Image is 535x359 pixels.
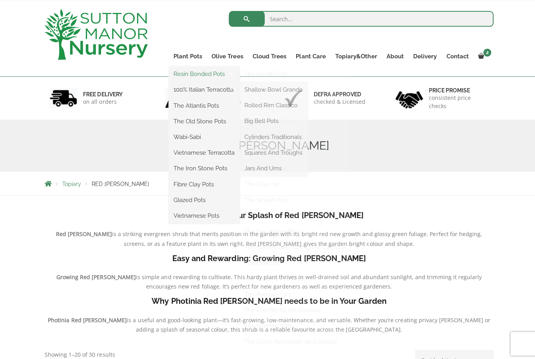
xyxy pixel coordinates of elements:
[168,68,238,79] a: Resin Bonded Pots
[238,115,306,126] a: Big Bell Pots
[44,179,491,186] nav: Breadcrumbs
[427,87,486,94] h6: Price promise
[168,146,238,158] a: Vietnamese Terracotta
[238,256,347,267] a: The Olive Jar
[168,177,238,189] a: Fibre Clay Pots
[427,94,486,109] p: consistent price checks
[62,180,81,186] a: Topiary
[151,295,384,304] b: Why Photinia Red [PERSON_NAME] needs to be in Your Garden
[238,83,306,95] a: Shallow Bowl Grande
[168,162,238,173] a: The Iron Stone Pots
[238,130,306,142] a: Cylinders Traditionals
[238,209,347,220] a: The Mediterranean Pots
[471,51,491,61] a: 2
[168,51,206,61] a: Plant Pots
[127,314,488,331] span: is a useful and good-looking plant—it’s fast-growing, low-maintenance, and versatile. Whether you...
[91,180,148,186] span: RED [PERSON_NAME]
[238,318,347,330] a: The Alfresco Pots
[238,240,347,252] a: The Como Cube Pots 45 (All Colours)
[238,146,306,158] a: Squares And Troughs
[48,314,127,322] b: Photinia Red [PERSON_NAME]
[238,177,347,189] a: The Olive Jar
[238,68,347,79] a: The Amalfi Pots
[164,88,192,108] img: 2.jpg
[56,272,135,279] b: Growing Red [PERSON_NAME]
[238,303,347,314] a: The Pisa Pot 80 (All Colours)
[481,49,488,56] span: 2
[135,272,479,289] span: is simple and rewarding to cultivate. This hardy plant thrives in well-drained soil and abundant ...
[44,138,491,152] h1: RED [PERSON_NAME]
[206,51,246,61] a: Olive Trees
[246,51,289,61] a: Cloud Trees
[44,9,147,60] img: logo
[380,51,406,61] a: About
[238,334,347,346] a: The Como Rectangle 90 (Colours)
[168,130,238,142] a: Wabi-Sabi
[49,88,77,108] img: 1.jpg
[168,99,238,111] a: The Atlantis Pots
[168,209,238,220] a: Vietnamese Pots
[168,115,238,126] a: The Old Stone Pots
[168,193,238,205] a: Glazed Pots
[238,271,347,283] a: The Tuscany Fruit Pots
[406,51,439,61] a: Delivery
[171,252,364,262] b: Easy and Rewarding: Growing Red [PERSON_NAME]
[439,51,471,61] a: Contact
[238,224,347,236] a: The San Marino Pots
[238,193,347,205] a: The Sicilian Pots
[56,229,111,236] b: Red [PERSON_NAME]
[238,162,306,173] a: Jars And Urns
[393,86,421,110] img: 4.jpg
[44,348,114,357] p: Showing 1–20 of 30 results
[238,99,306,111] a: Rolled Rim Classico
[83,97,122,105] p: on all orders
[111,229,479,246] span: is a striking evergreen shrub that merits position in the garden with its bright red new growth a...
[228,11,491,27] input: Search...
[83,90,122,97] h6: FREE DELIVERY
[238,287,347,299] a: The Pompei Pots
[329,51,380,61] a: Topiary&Other
[168,83,238,95] a: 100% Italian Terracotta
[289,51,329,61] a: Plant Care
